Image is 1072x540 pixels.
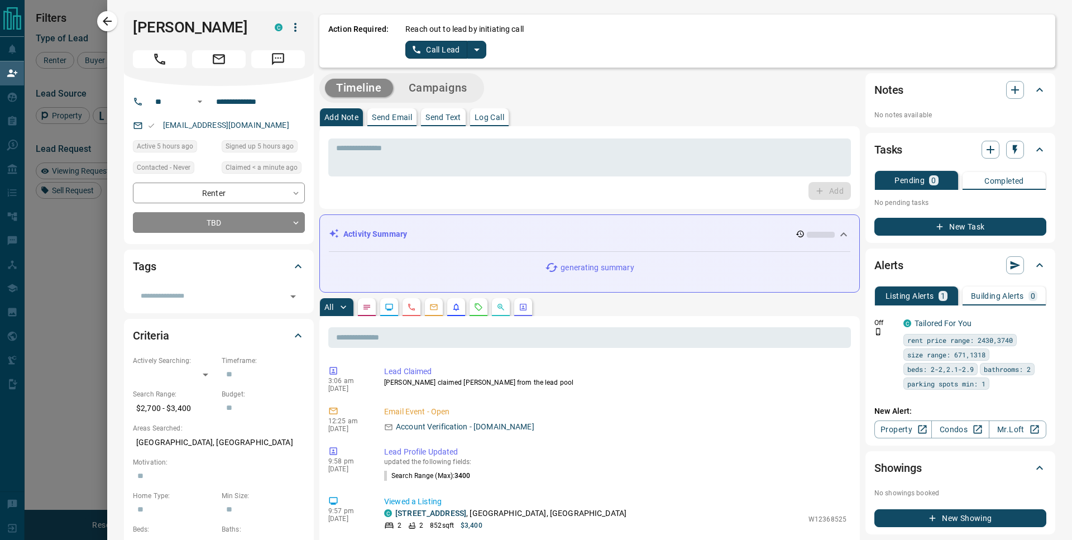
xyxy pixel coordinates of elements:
[874,81,903,99] h2: Notes
[430,520,454,531] p: 852 sqft
[193,95,207,108] button: Open
[874,141,902,159] h2: Tasks
[251,50,305,68] span: Message
[384,471,471,481] p: Search Range (Max) :
[384,458,846,466] p: updated the following fields:
[384,446,846,458] p: Lead Profile Updated
[147,122,155,130] svg: Email Valid
[475,113,504,121] p: Log Call
[874,459,922,477] h2: Showings
[452,303,461,312] svg: Listing Alerts
[222,524,305,534] p: Baths:
[328,23,389,59] p: Action Required:
[407,303,416,312] svg: Calls
[133,18,258,36] h1: [PERSON_NAME]
[222,356,305,366] p: Timeframe:
[133,399,216,418] p: $2,700 - $3,400
[461,520,482,531] p: $3,400
[343,228,407,240] p: Activity Summary
[222,389,305,399] p: Budget:
[941,292,945,300] p: 1
[405,41,486,59] div: split button
[903,319,911,327] div: condos.ca
[808,514,846,524] p: W12368525
[324,303,333,311] p: All
[874,509,1046,527] button: New Showing
[226,162,298,173] span: Claimed < a minute ago
[874,77,1046,103] div: Notes
[419,520,423,531] p: 2
[425,113,461,121] p: Send Text
[163,121,289,130] a: [EMAIL_ADDRESS][DOMAIN_NAME]
[398,79,478,97] button: Campaigns
[874,218,1046,236] button: New Task
[984,364,1031,375] span: bathrooms: 2
[907,349,985,360] span: size range: 671,1318
[328,465,367,473] p: [DATE]
[454,472,470,480] span: 3400
[137,141,193,152] span: Active 5 hours ago
[384,496,846,508] p: Viewed a Listing
[384,509,392,517] div: condos.ca
[384,366,846,377] p: Lead Claimed
[275,23,283,31] div: condos.ca
[329,224,850,245] div: Activity Summary
[133,140,216,156] div: Mon Sep 15 2025
[496,303,505,312] svg: Opportunities
[222,491,305,501] p: Min Size:
[137,162,190,173] span: Contacted - Never
[226,141,294,152] span: Signed up 5 hours ago
[907,364,974,375] span: beds: 2-2,2.1-2.9
[907,378,985,389] span: parking spots min: 1
[984,177,1024,185] p: Completed
[874,256,903,274] h2: Alerts
[328,425,367,433] p: [DATE]
[384,377,846,388] p: [PERSON_NAME] claimed [PERSON_NAME] from the lead pool
[222,140,305,156] div: Mon Sep 15 2025
[384,406,846,418] p: Email Event - Open
[133,212,305,233] div: TBD
[385,303,394,312] svg: Lead Browsing Activity
[396,421,534,433] p: Account Verification - [DOMAIN_NAME]
[874,252,1046,279] div: Alerts
[894,176,925,184] p: Pending
[133,389,216,399] p: Search Range:
[133,327,169,345] h2: Criteria
[133,253,305,280] div: Tags
[133,356,216,366] p: Actively Searching:
[133,457,305,467] p: Motivation:
[1031,292,1035,300] p: 0
[398,520,401,531] p: 2
[328,507,367,515] p: 9:57 pm
[429,303,438,312] svg: Emails
[915,319,971,328] a: Tailored For You
[561,262,634,274] p: generating summary
[328,377,367,385] p: 3:06 am
[519,303,528,312] svg: Agent Actions
[133,50,186,68] span: Call
[405,41,467,59] button: Call Lead
[133,491,216,501] p: Home Type:
[325,79,393,97] button: Timeline
[395,508,626,519] p: , [GEOGRAPHIC_DATA], [GEOGRAPHIC_DATA]
[874,405,1046,417] p: New Alert:
[874,136,1046,163] div: Tasks
[328,417,367,425] p: 12:25 am
[285,289,301,304] button: Open
[874,420,932,438] a: Property
[133,183,305,203] div: Renter
[222,161,305,177] div: Tue Sep 16 2025
[324,113,358,121] p: Add Note
[328,385,367,393] p: [DATE]
[133,433,305,452] p: [GEOGRAPHIC_DATA], [GEOGRAPHIC_DATA]
[931,176,936,184] p: 0
[907,334,1013,346] span: rent price range: 2430,3740
[133,322,305,349] div: Criteria
[886,292,934,300] p: Listing Alerts
[192,50,246,68] span: Email
[405,23,524,35] p: Reach out to lead by initiating call
[133,423,305,433] p: Areas Searched:
[874,110,1046,120] p: No notes available
[874,194,1046,211] p: No pending tasks
[133,524,216,534] p: Beds:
